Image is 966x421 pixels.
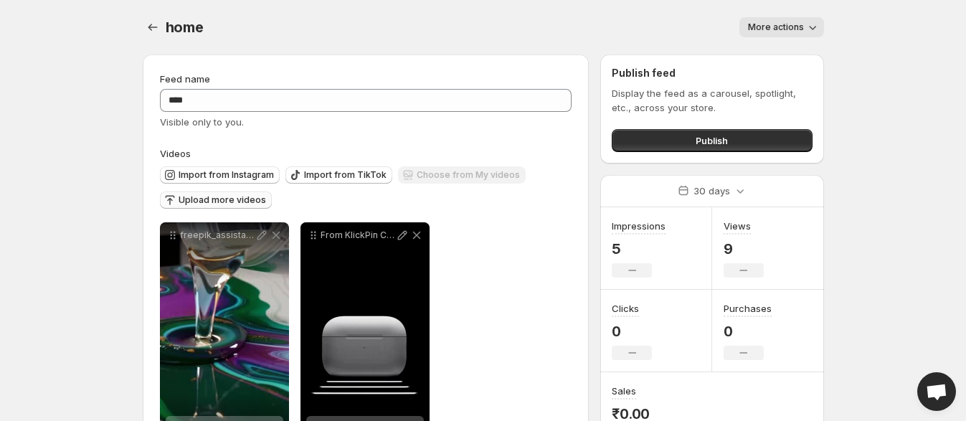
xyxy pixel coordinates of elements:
[724,240,764,257] p: 9
[724,219,751,233] h3: Views
[739,17,824,37] button: More actions
[917,372,956,411] div: Open chat
[612,86,812,115] p: Display the feed as a carousel, spotlight, etc., across your store.
[180,230,255,241] p: freepik_assistant_1757653069707
[724,301,772,316] h3: Purchases
[693,184,730,198] p: 30 days
[612,219,666,233] h3: Impressions
[285,166,392,184] button: Import from TikTok
[612,66,812,80] h2: Publish feed
[179,194,266,206] span: Upload more videos
[179,169,274,181] span: Import from Instagram
[724,323,772,340] p: 0
[748,22,804,33] span: More actions
[321,230,395,241] p: From KlickPin CF Hoco India on Instagram hoco Your destination of premium mobile accessories Visi...
[160,166,280,184] button: Import from Instagram
[160,148,191,159] span: Videos
[612,240,666,257] p: 5
[166,19,204,36] span: home
[160,73,210,85] span: Feed name
[612,129,812,152] button: Publish
[612,301,639,316] h3: Clicks
[612,384,636,398] h3: Sales
[160,116,244,128] span: Visible only to you.
[160,191,272,209] button: Upload more videos
[143,17,163,37] button: Settings
[612,323,652,340] p: 0
[696,133,728,148] span: Publish
[304,169,387,181] span: Import from TikTok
